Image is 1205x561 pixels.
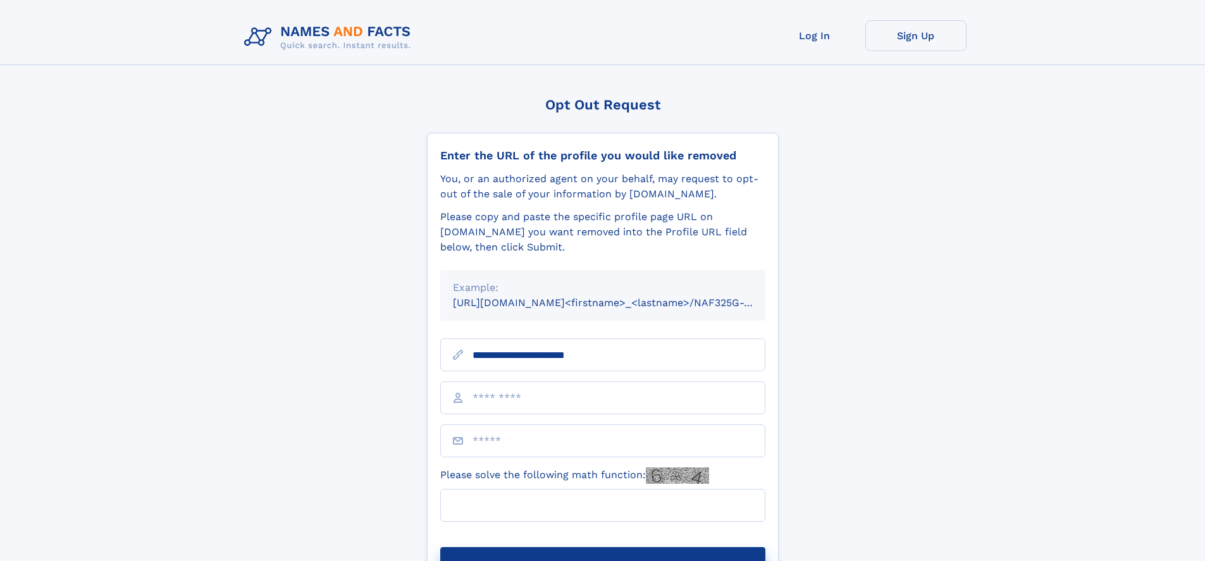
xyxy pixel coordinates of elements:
div: Opt Out Request [427,97,779,113]
small: [URL][DOMAIN_NAME]<firstname>_<lastname>/NAF325G-xxxxxxxx [453,297,789,309]
div: Enter the URL of the profile you would like removed [440,149,765,163]
label: Please solve the following math function: [440,467,709,484]
div: Example: [453,280,753,295]
img: Logo Names and Facts [239,20,421,54]
a: Log In [764,20,865,51]
div: You, or an authorized agent on your behalf, may request to opt-out of the sale of your informatio... [440,171,765,202]
a: Sign Up [865,20,967,51]
div: Please copy and paste the specific profile page URL on [DOMAIN_NAME] you want removed into the Pr... [440,209,765,255]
